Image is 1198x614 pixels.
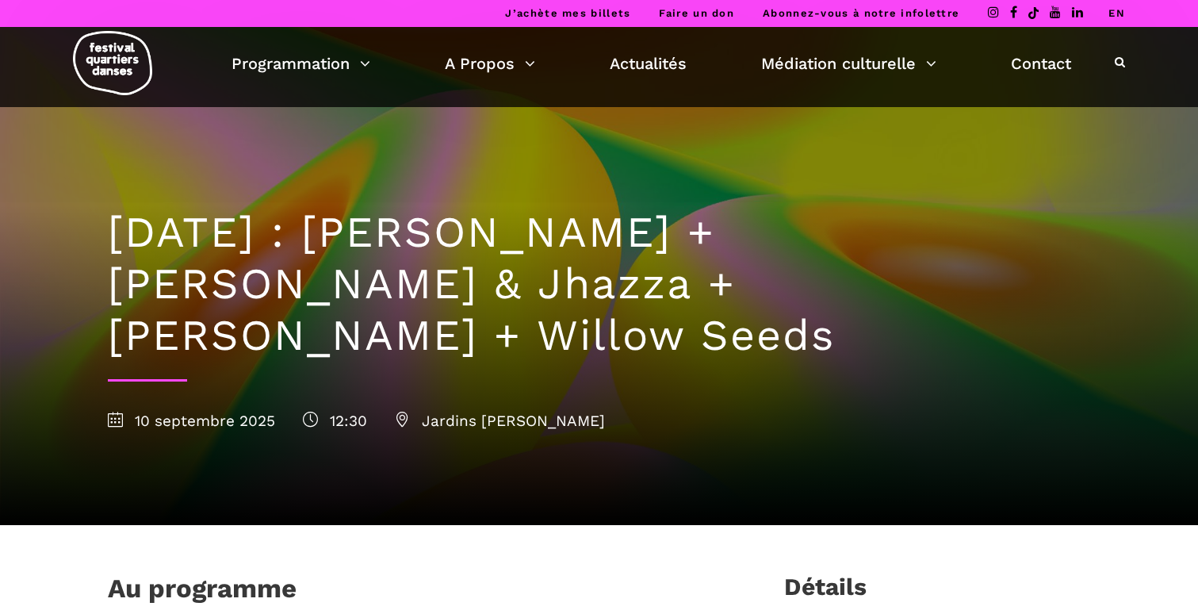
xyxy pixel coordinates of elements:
[763,7,959,19] a: Abonnez-vous à notre infolettre
[108,412,275,430] span: 10 septembre 2025
[761,50,936,77] a: Médiation culturelle
[784,573,867,612] h3: Détails
[108,573,297,612] h1: Au programme
[303,412,367,430] span: 12:30
[1108,7,1125,19] a: EN
[232,50,370,77] a: Programmation
[610,50,687,77] a: Actualités
[1011,50,1071,77] a: Contact
[505,7,630,19] a: J’achète mes billets
[659,7,734,19] a: Faire un don
[395,412,605,430] span: Jardins [PERSON_NAME]
[73,31,152,95] img: logo-fqd-med
[445,50,535,77] a: A Propos
[108,207,1091,361] h1: [DATE] : [PERSON_NAME] + [PERSON_NAME] & Jhazza + [PERSON_NAME] + Willow Seeds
